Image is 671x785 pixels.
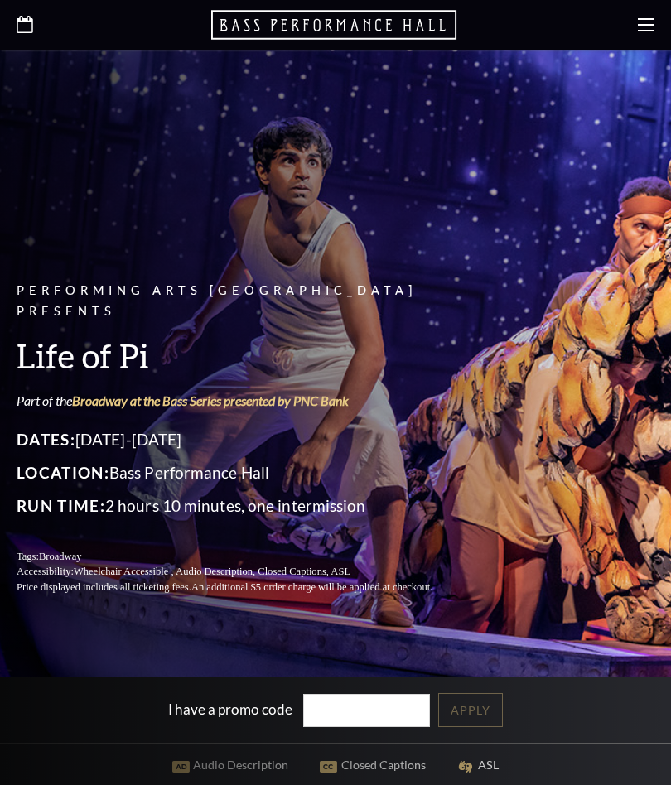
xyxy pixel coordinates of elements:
[17,335,472,377] h3: Life of Pi
[39,551,82,562] span: Broadway
[17,564,472,580] p: Accessibility:
[17,281,472,322] p: Performing Arts [GEOGRAPHIC_DATA] Presents
[168,700,292,717] label: I have a promo code
[17,463,109,482] span: Location:
[17,493,472,519] p: 2 hours 10 minutes, one intermission
[191,581,432,593] span: An additional $5 order charge will be applied at checkout.
[74,566,350,577] span: Wheelchair Accessible , Audio Description, Closed Captions, ASL
[17,580,472,595] p: Price displayed includes all ticketing fees.
[17,496,105,515] span: Run Time:
[17,430,75,449] span: Dates:
[17,426,472,453] p: [DATE]-[DATE]
[72,392,349,408] a: Broadway at the Bass Series presented by PNC Bank
[17,460,472,486] p: Bass Performance Hall
[17,549,472,565] p: Tags:
[17,392,472,410] p: Part of the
